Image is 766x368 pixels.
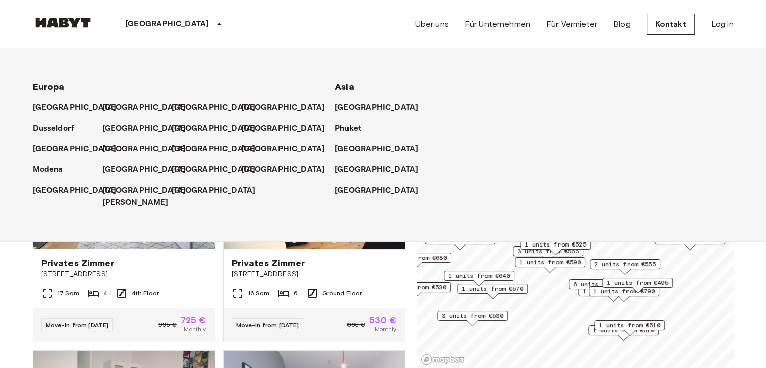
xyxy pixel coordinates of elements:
span: 3 units from €530 [442,311,503,320]
span: Privates Zimmer [232,257,305,269]
span: 725 € [181,316,206,325]
p: [GEOGRAPHIC_DATA] [241,122,325,135]
div: Map marker [655,234,725,250]
div: Map marker [569,279,639,295]
a: Über uns [415,18,449,30]
p: [GEOGRAPHIC_DATA] [102,122,186,135]
div: Map marker [457,284,528,299]
div: Map marker [602,278,673,293]
span: 905 € [158,320,177,329]
a: [GEOGRAPHIC_DATA] [33,143,127,155]
span: 17 Sqm [57,289,80,298]
p: [GEOGRAPHIC_DATA] [335,185,419,197]
a: [GEOGRAPHIC_DATA] [335,164,429,176]
span: Monthly [184,325,206,334]
p: [GEOGRAPHIC_DATA] [172,164,256,176]
div: Map marker [380,282,451,298]
a: Kontakt [647,14,695,35]
a: Für Vermieter [546,18,597,30]
span: 1 units from €640 [448,271,510,280]
img: Habyt [33,18,93,28]
p: [GEOGRAPHIC_DATA][PERSON_NAME] [102,185,186,209]
span: Asia [335,81,355,92]
p: [GEOGRAPHIC_DATA] [125,18,210,30]
a: Blog [613,18,631,30]
a: [GEOGRAPHIC_DATA] [335,143,429,155]
div: Map marker [513,246,583,262]
a: [GEOGRAPHIC_DATA] [102,102,196,114]
span: 6 units from €590 [573,280,635,289]
span: 6 [294,289,298,298]
a: [GEOGRAPHIC_DATA] [172,185,266,197]
span: 1 units from €680 [385,253,447,262]
p: Modena [33,164,63,176]
a: Modena [33,164,74,176]
span: 1 units from €525 [525,240,586,249]
span: 4 units from €530 [385,283,446,292]
div: Map marker [589,286,659,302]
a: [GEOGRAPHIC_DATA] [102,164,196,176]
span: Monthly [374,325,396,334]
a: Dusseldorf [33,122,85,135]
p: Phuket [335,122,362,135]
span: [STREET_ADDRESS] [41,269,206,279]
span: 4 [103,289,107,298]
a: [GEOGRAPHIC_DATA][PERSON_NAME] [102,185,196,209]
p: [GEOGRAPHIC_DATA] [172,143,256,155]
a: Für Unternehmen [465,18,530,30]
span: 16 Sqm [248,289,270,298]
p: Dusseldorf [33,122,75,135]
div: Map marker [590,259,660,275]
span: 1 units from €590 [519,258,581,267]
span: Move-in from [DATE] [236,321,299,329]
p: [GEOGRAPHIC_DATA] [335,102,419,114]
div: Map marker [594,320,665,336]
a: [GEOGRAPHIC_DATA] [102,122,196,135]
p: [GEOGRAPHIC_DATA] [172,185,256,197]
a: [GEOGRAPHIC_DATA] [241,102,335,114]
a: [GEOGRAPHIC_DATA] [335,102,429,114]
span: 665 € [347,320,365,329]
span: 1 units from €495 [607,278,668,287]
div: Map marker [444,271,514,286]
p: [GEOGRAPHIC_DATA] [172,122,256,135]
p: [GEOGRAPHIC_DATA] [172,102,256,114]
span: Europa [33,81,65,92]
p: [GEOGRAPHIC_DATA] [335,164,419,176]
span: Ground Floor [322,289,362,298]
a: [GEOGRAPHIC_DATA] [172,164,266,176]
span: 3 units from €555 [517,247,579,256]
span: 4th Floor [132,289,159,298]
p: [GEOGRAPHIC_DATA] [33,185,117,197]
a: Log in [711,18,734,30]
span: [STREET_ADDRESS] [232,269,397,279]
a: [GEOGRAPHIC_DATA] [172,122,266,135]
div: Map marker [381,253,451,268]
span: 1 units from €610 [593,326,654,335]
a: [GEOGRAPHIC_DATA] [172,143,266,155]
a: Phuket [335,122,372,135]
p: [GEOGRAPHIC_DATA] [241,164,325,176]
p: [GEOGRAPHIC_DATA] [102,143,186,155]
span: Move-in from [DATE] [46,321,109,329]
div: Map marker [588,325,659,341]
a: [GEOGRAPHIC_DATA] [33,102,127,114]
a: [GEOGRAPHIC_DATA] [241,122,335,135]
a: [GEOGRAPHIC_DATA] [172,102,266,114]
span: 1 units from €790 [593,287,655,296]
span: 1 units from €570 [462,284,523,293]
div: Map marker [425,234,495,250]
p: [GEOGRAPHIC_DATA] [102,164,186,176]
a: [GEOGRAPHIC_DATA] [102,143,196,155]
span: 1 units from €510 [599,321,660,330]
span: 530 € [369,316,397,325]
a: [GEOGRAPHIC_DATA] [335,185,429,197]
a: Mapbox logo [421,354,465,365]
p: [GEOGRAPHIC_DATA] [102,102,186,114]
span: 2 units from €555 [594,260,656,269]
span: Privates Zimmer [41,257,114,269]
a: [GEOGRAPHIC_DATA] [241,143,335,155]
p: [GEOGRAPHIC_DATA] [241,143,325,155]
div: Map marker [515,257,585,273]
a: [GEOGRAPHIC_DATA] [241,164,335,176]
